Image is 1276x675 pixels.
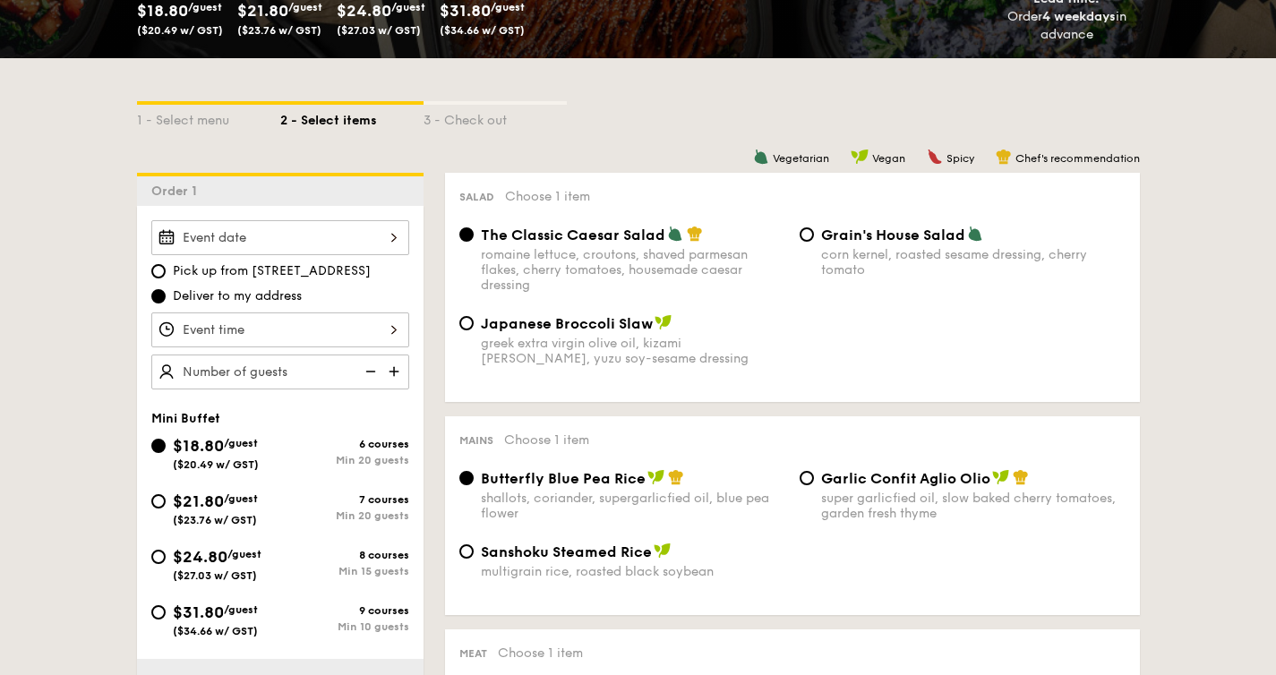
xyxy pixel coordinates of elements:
div: shallots, coriander, supergarlicfied oil, blue pea flower [481,491,785,521]
span: /guest [391,1,425,13]
input: Pick up from [STREET_ADDRESS] [151,264,166,278]
span: $24.80 [173,547,227,567]
span: $21.80 [237,1,288,21]
span: Order 1 [151,184,204,199]
img: icon-vegan.f8ff3823.svg [655,314,672,330]
img: icon-vegetarian.fe4039eb.svg [967,226,983,242]
span: ($23.76 w/ GST) [237,24,321,37]
input: Number of guests [151,355,409,389]
span: Pick up from [STREET_ADDRESS] [173,262,371,280]
img: icon-chef-hat.a58ddaea.svg [996,149,1012,165]
span: Mains [459,434,493,447]
input: $31.80/guest($34.66 w/ GST)9 coursesMin 10 guests [151,605,166,619]
img: icon-chef-hat.a58ddaea.svg [687,226,703,242]
span: Chef's recommendation [1015,152,1140,165]
input: The Classic Caesar Saladromaine lettuce, croutons, shaved parmesan flakes, cherry tomatoes, house... [459,227,474,242]
span: Salad [459,191,494,203]
span: /guest [491,1,525,13]
input: Sanshoku Steamed Ricemultigrain rice, roasted black soybean [459,544,474,559]
span: Vegetarian [773,152,829,165]
div: 3 - Check out [424,105,567,130]
span: Garlic Confit Aglio Olio [821,470,990,487]
span: Butterfly Blue Pea Rice [481,470,646,487]
span: Choose 1 item [505,189,590,204]
span: $31.80 [173,602,224,622]
input: Japanese Broccoli Slawgreek extra virgin olive oil, kizami [PERSON_NAME], yuzu soy-sesame dressing [459,316,474,330]
span: /guest [288,1,322,13]
input: Grain's House Saladcorn kernel, roasted sesame dressing, cherry tomato [800,227,814,242]
div: multigrain rice, roasted black soybean [481,564,785,579]
img: icon-vegetarian.fe4039eb.svg [753,149,769,165]
span: Choose 1 item [504,432,589,448]
span: ($23.76 w/ GST) [173,514,257,526]
span: Mini Buffet [151,411,220,426]
span: ($27.03 w/ GST) [337,24,421,37]
span: $24.80 [337,1,391,21]
span: Japanese Broccoli Slaw [481,315,653,332]
input: Deliver to my address [151,289,166,303]
input: Garlic Confit Aglio Oliosuper garlicfied oil, slow baked cherry tomatoes, garden fresh thyme [800,471,814,485]
div: 1 - Select menu [137,105,280,130]
img: icon-vegan.f8ff3823.svg [647,469,665,485]
input: Butterfly Blue Pea Riceshallots, coriander, supergarlicfied oil, blue pea flower [459,471,474,485]
input: Event time [151,312,409,347]
span: /guest [188,1,222,13]
span: The Classic Caesar Salad [481,226,665,244]
div: Order in advance [987,8,1147,44]
div: 9 courses [280,604,409,617]
div: 7 courses [280,493,409,506]
span: ($34.66 w/ GST) [440,24,525,37]
span: /guest [224,603,258,616]
div: super garlicfied oil, slow baked cherry tomatoes, garden fresh thyme [821,491,1126,521]
span: /guest [224,492,258,505]
input: Event date [151,220,409,255]
span: /guest [224,437,258,449]
img: icon-spicy.37a8142b.svg [927,149,943,165]
input: $24.80/guest($27.03 w/ GST)8 coursesMin 15 guests [151,550,166,564]
span: Deliver to my address [173,287,302,305]
div: Min 20 guests [280,454,409,466]
span: Vegan [872,152,905,165]
div: corn kernel, roasted sesame dressing, cherry tomato [821,247,1126,278]
img: icon-vegan.f8ff3823.svg [992,469,1010,485]
span: $18.80 [173,436,224,456]
div: greek extra virgin olive oil, kizami [PERSON_NAME], yuzu soy-sesame dressing [481,336,785,366]
span: $18.80 [137,1,188,21]
span: Choose 1 item [498,645,583,661]
div: 8 courses [280,549,409,561]
img: icon-vegan.f8ff3823.svg [654,543,672,559]
div: Min 20 guests [280,509,409,522]
span: ($20.49 w/ GST) [137,24,223,37]
span: ($20.49 w/ GST) [173,458,259,471]
span: Grain's House Salad [821,226,965,244]
img: icon-add.58712e84.svg [382,355,409,389]
img: icon-vegan.f8ff3823.svg [851,149,869,165]
div: Min 10 guests [280,620,409,633]
input: $21.80/guest($23.76 w/ GST)7 coursesMin 20 guests [151,494,166,508]
span: $31.80 [440,1,491,21]
div: 6 courses [280,438,409,450]
img: icon-chef-hat.a58ddaea.svg [668,469,684,485]
div: 2 - Select items [280,105,424,130]
span: ($34.66 w/ GST) [173,625,258,637]
span: $21.80 [173,491,224,511]
div: Min 15 guests [280,565,409,577]
span: Sanshoku Steamed Rice [481,543,652,560]
div: romaine lettuce, croutons, shaved parmesan flakes, cherry tomatoes, housemade caesar dressing [481,247,785,293]
img: icon-chef-hat.a58ddaea.svg [1013,469,1029,485]
img: icon-reduce.1d2dbef1.svg [355,355,382,389]
span: ($27.03 w/ GST) [173,569,257,582]
input: $18.80/guest($20.49 w/ GST)6 coursesMin 20 guests [151,439,166,453]
img: icon-vegetarian.fe4039eb.svg [667,226,683,242]
strong: 4 weekdays [1042,9,1116,24]
span: /guest [227,548,261,560]
span: Meat [459,647,487,660]
span: Spicy [946,152,974,165]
